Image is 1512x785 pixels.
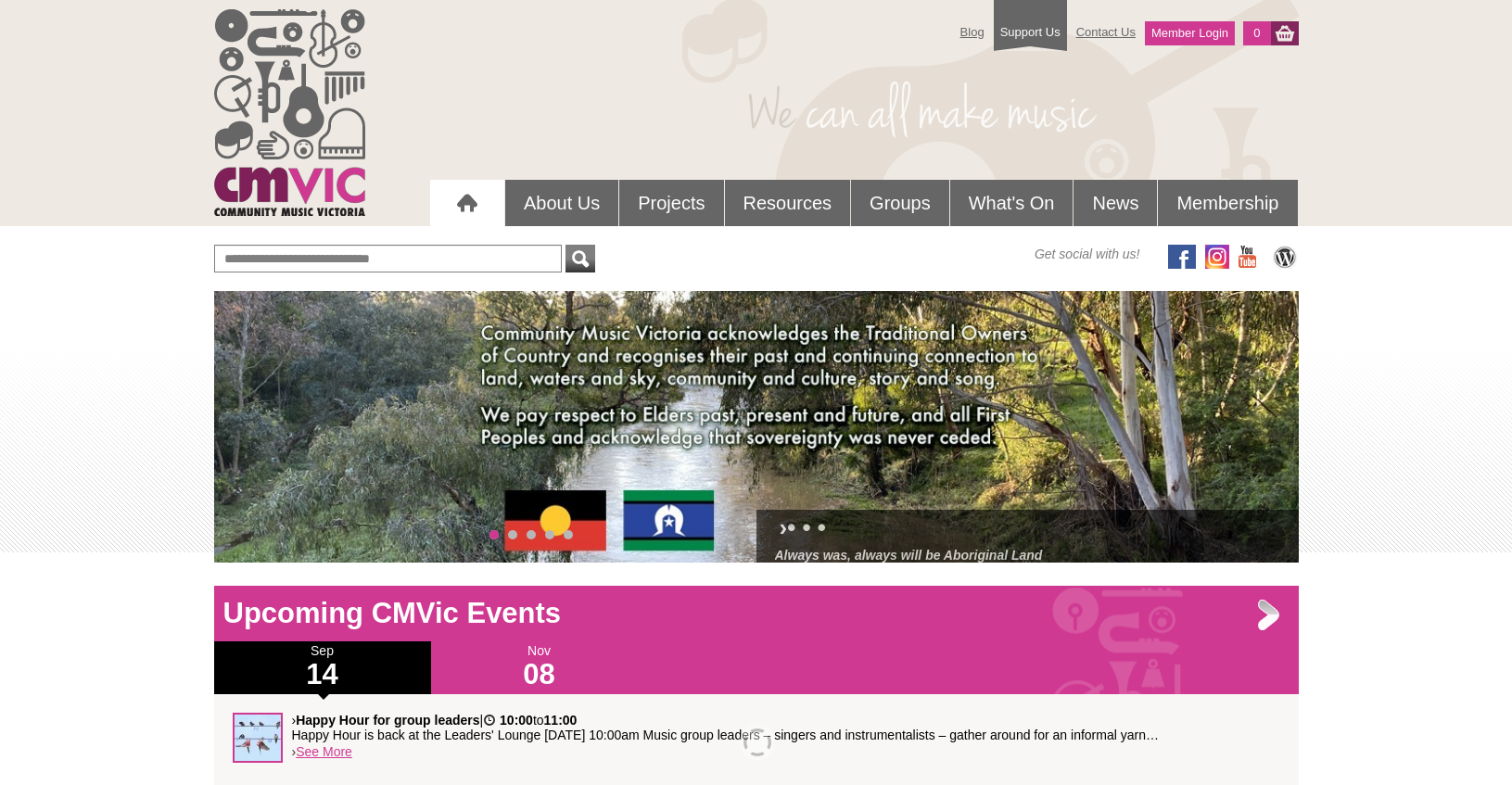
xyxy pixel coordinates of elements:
[214,641,431,694] div: Sep
[431,641,648,694] div: Nov
[505,180,618,226] a: About Us
[500,713,533,728] strong: 10:00
[1067,16,1145,48] a: Contact Us
[214,660,431,690] h1: 14
[775,519,1280,546] h2: ›
[292,713,1280,742] p: › | to Happy Hour is back at the Leaders' Lounge [DATE] 10:00am Music group leaders – singers and...
[233,713,1280,770] div: ›
[950,180,1074,226] a: What's On
[233,713,283,763] img: Happy_Hour_sq.jpg
[431,660,648,690] h1: 08
[1271,245,1299,269] img: CMVic Blog
[619,180,723,226] a: Projects
[1074,180,1157,226] a: News
[1145,21,1235,45] a: Member Login
[214,595,1299,632] h1: Upcoming CMVic Events
[296,744,352,759] a: See More
[214,9,365,216] img: cmvic_logo.png
[851,180,949,226] a: Groups
[787,513,826,541] a: • • •
[1243,21,1270,45] a: 0
[1205,245,1229,269] img: icon-instagram.png
[1158,180,1297,226] a: Membership
[544,713,578,728] strong: 11:00
[725,180,851,226] a: Resources
[296,713,479,728] strong: Happy Hour for group leaders
[951,16,994,48] a: Blog
[775,548,1043,563] a: Always was, always will be Aboriginal Land
[1035,245,1140,263] span: Get social with us!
